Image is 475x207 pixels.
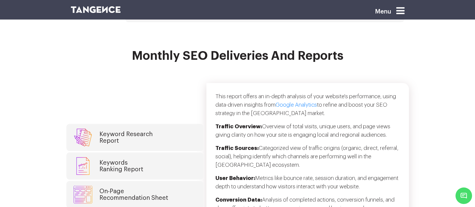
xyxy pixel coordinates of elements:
[215,174,400,196] p: Metrics like bounce rate, session duration, and engagement depth to understand how visitors inter...
[215,144,400,174] p: Categorized view of traffic origins (organic, direct, referral, social), helping identify which c...
[72,157,93,175] img: tab-icon2.svg
[72,129,93,147] img: tab-icon1.svg
[71,49,404,70] h2: Monthly SEO Deliveries and Reports
[215,175,255,181] strong: User Behavior:
[215,122,400,144] p: Overview of total visits, unique users, and page views giving clarity on how your site is engagin...
[72,186,93,204] img: tab-icon3.svg
[71,6,121,13] img: logo SVG
[215,124,262,129] strong: Traffic Overview:
[215,145,259,151] strong: Traffic Sources:
[99,160,143,173] h4: Keywords Ranking Report
[455,187,472,204] span: Chat Widget
[276,102,317,108] a: Google Analytics
[99,131,153,144] h4: Keyword Research Report
[215,92,400,122] p: This report offers an in-depth analysis of your website's performance, using data-driven insights...
[99,188,168,201] h4: On-Page Recommendation Sheet
[215,197,262,202] strong: Conversion Data:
